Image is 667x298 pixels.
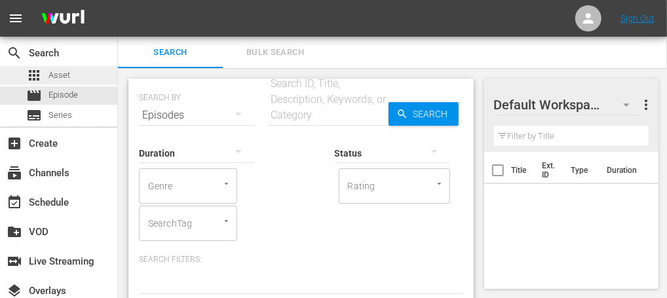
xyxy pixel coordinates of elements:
button: more_vert [638,89,654,121]
div: Episodes [139,97,254,134]
span: Episode [26,88,42,103]
span: 0 [607,92,624,120]
span: Series [26,107,42,123]
a: Sign Out [620,13,655,24]
span: Series [48,109,72,122]
p: Search Filters: [139,254,463,265]
span: Asset [26,67,42,83]
th: Ext. ID [535,152,563,189]
span: Search [408,102,459,126]
span: Episode [48,88,78,102]
button: Search [389,102,459,126]
span: Live Streaming [7,253,22,269]
div: Default Workspace [494,86,642,123]
span: Bulk Search [231,45,320,60]
th: Type [563,152,600,189]
img: ans4CAIJ8jUAAAAAAAAAAAAAAAAAAAAAAAAgQb4GAAAAAAAAAAAAAAAAAAAAAAAAJMjXAAAAAAAAAAAAAAAAAAAAAAAAgAT5G... [31,3,94,34]
span: menu [8,10,24,26]
span: Schedule [7,195,22,210]
button: Open [433,177,446,190]
span: Asset [48,69,70,82]
button: Open [220,177,233,190]
th: Title [512,152,535,189]
span: Search [126,45,215,60]
span: Search [7,45,22,61]
span: VOD [7,224,22,240]
span: Channels [7,165,22,181]
span: more_vert [638,97,654,113]
button: Open [220,215,233,227]
span: Create [7,136,22,151]
div: Search ID, Title, Description, Keywords, or Category [267,76,389,123]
